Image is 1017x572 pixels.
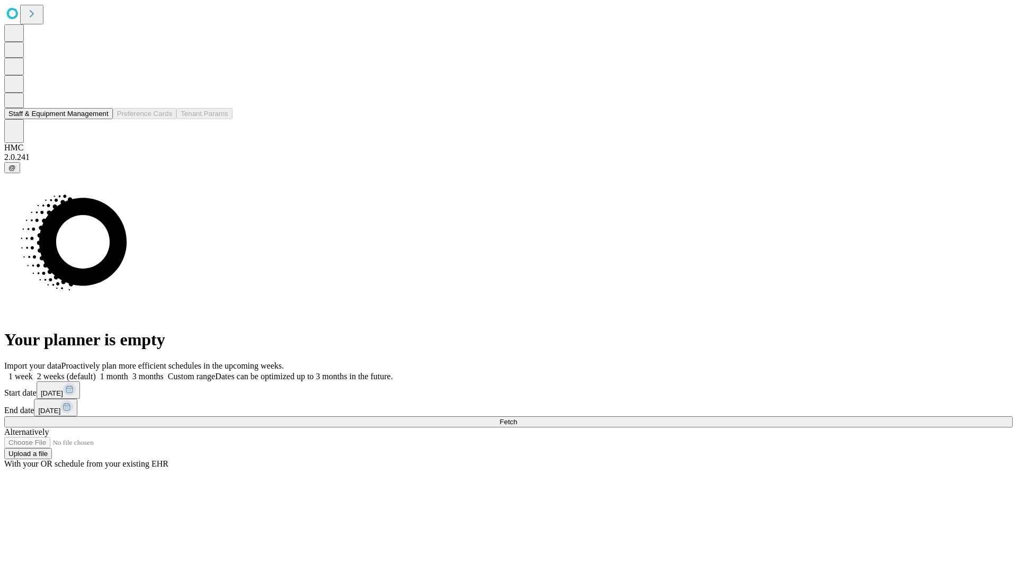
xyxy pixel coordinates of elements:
button: [DATE] [37,381,80,399]
span: 3 months [132,372,164,381]
span: 1 month [100,372,128,381]
span: Custom range [168,372,215,381]
span: Import your data [4,361,61,370]
button: [DATE] [34,399,77,416]
button: Staff & Equipment Management [4,108,113,119]
button: @ [4,162,20,173]
div: Start date [4,381,1013,399]
h1: Your planner is empty [4,330,1013,350]
span: With your OR schedule from your existing EHR [4,459,168,468]
button: Tenant Params [176,108,233,119]
span: 1 week [8,372,33,381]
button: Fetch [4,416,1013,427]
span: [DATE] [38,407,60,415]
span: Dates can be optimized up to 3 months in the future. [215,372,392,381]
div: End date [4,399,1013,416]
div: 2.0.241 [4,153,1013,162]
button: Preference Cards [113,108,176,119]
span: @ [8,164,16,172]
button: Upload a file [4,448,52,459]
span: Fetch [499,418,517,426]
span: 2 weeks (default) [37,372,96,381]
span: [DATE] [41,389,63,397]
div: HMC [4,143,1013,153]
span: Proactively plan more efficient schedules in the upcoming weeks. [61,361,284,370]
span: Alternatively [4,427,49,436]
